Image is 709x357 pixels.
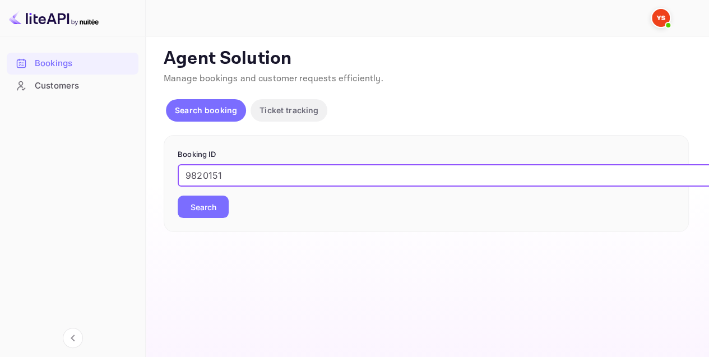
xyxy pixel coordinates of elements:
div: Customers [35,80,133,92]
a: Bookings [7,53,138,73]
a: Customers [7,75,138,96]
p: Ticket tracking [259,104,318,116]
img: Yandex Support [652,9,670,27]
div: Bookings [7,53,138,75]
button: Collapse navigation [63,328,83,348]
p: Search booking [175,104,237,116]
span: Manage bookings and customer requests efficiently. [164,73,383,85]
div: Customers [7,75,138,97]
p: Booking ID [178,149,675,160]
div: Bookings [35,57,133,70]
img: LiteAPI logo [9,9,99,27]
button: Search [178,196,229,218]
p: Agent Solution [164,48,689,70]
